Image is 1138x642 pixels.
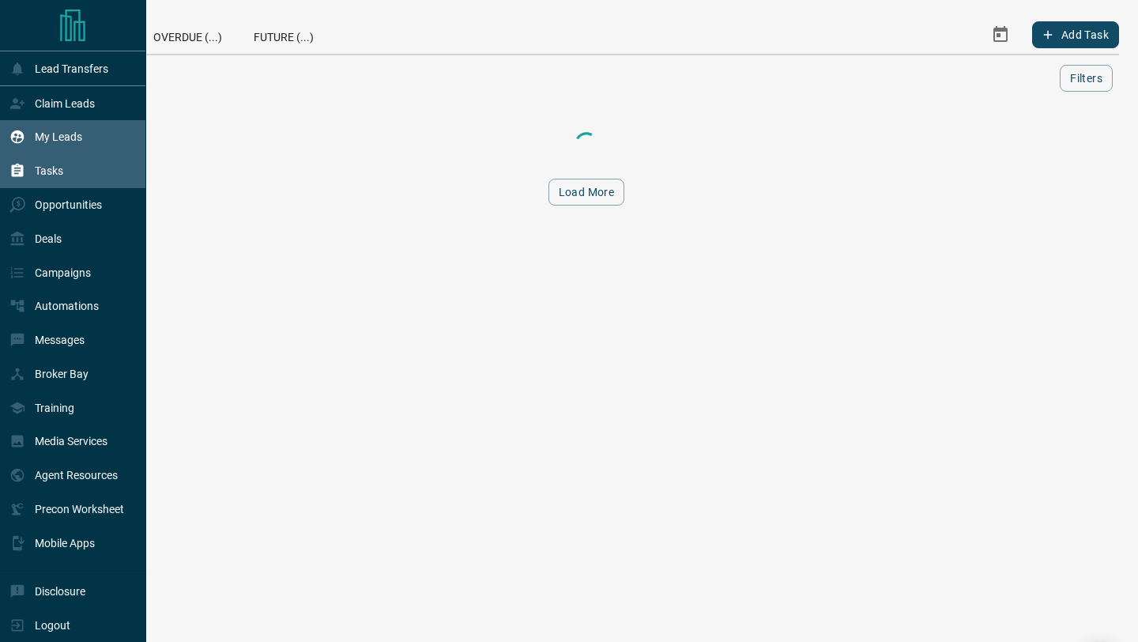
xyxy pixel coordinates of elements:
button: Select Date Range [982,16,1019,54]
div: Loading [507,128,665,160]
button: Load More [548,179,625,206]
button: Filters [1060,65,1113,92]
div: Overdue (...) [138,16,238,54]
button: Add Task [1032,21,1119,48]
div: Future (...) [238,16,330,54]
